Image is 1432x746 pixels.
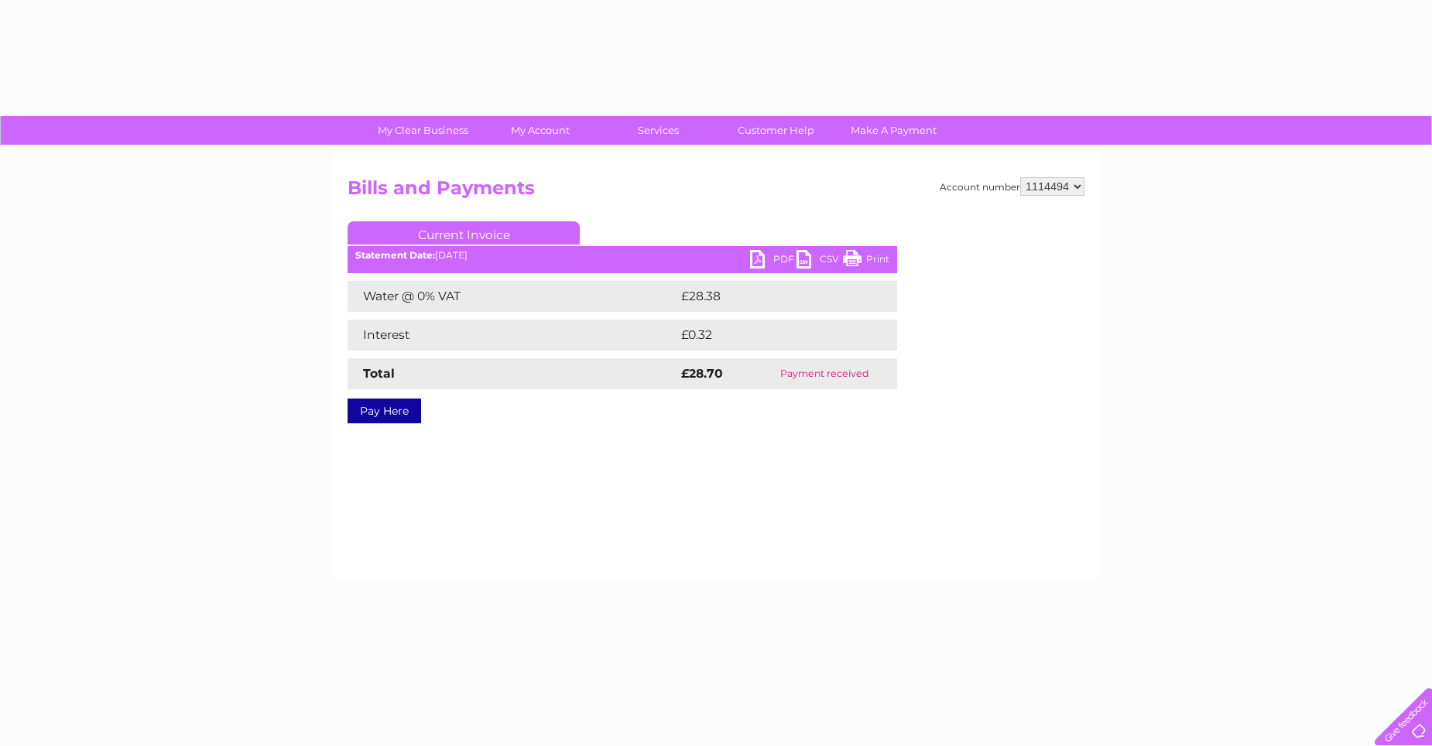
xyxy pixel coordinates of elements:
[355,249,435,261] b: Statement Date:
[363,366,395,381] strong: Total
[348,399,421,423] a: Pay Here
[681,366,723,381] strong: £28.70
[359,116,487,145] a: My Clear Business
[797,250,843,272] a: CSV
[348,177,1084,207] h2: Bills and Payments
[843,250,889,272] a: Print
[348,281,677,312] td: Water @ 0% VAT
[712,116,840,145] a: Customer Help
[348,221,580,245] a: Current Invoice
[677,281,866,312] td: £28.38
[940,177,1084,196] div: Account number
[750,250,797,272] a: PDF
[677,320,861,351] td: £0.32
[348,320,677,351] td: Interest
[348,250,897,261] div: [DATE]
[594,116,722,145] a: Services
[477,116,605,145] a: My Account
[752,358,897,389] td: Payment received
[830,116,958,145] a: Make A Payment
